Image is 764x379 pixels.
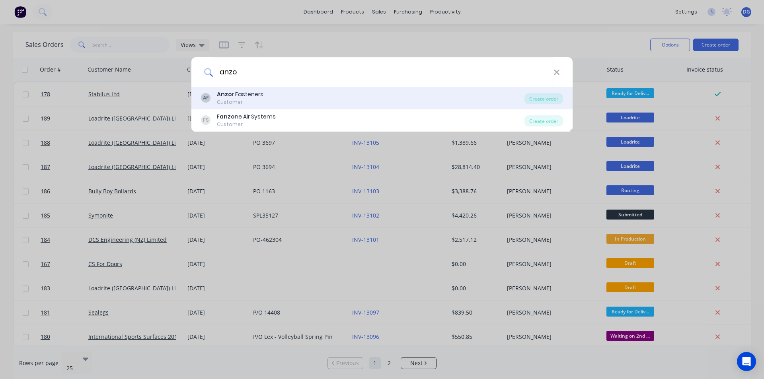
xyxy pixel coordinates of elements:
[220,113,235,121] b: anzo
[217,121,276,128] div: Customer
[201,93,210,103] div: AF
[217,99,263,106] div: Customer
[213,57,554,87] input: Enter a customer name to create a new order...
[217,90,232,98] b: Anzo
[217,90,263,99] div: r Fasteners
[524,115,563,126] div: Create order
[737,352,756,371] div: Open Intercom Messenger
[201,115,210,125] div: FS
[524,93,563,104] div: Create order
[217,113,276,121] div: F ne Air Systems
